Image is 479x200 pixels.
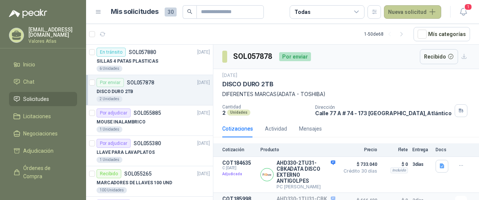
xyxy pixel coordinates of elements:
p: Adjudicada [222,170,256,178]
span: Inicio [23,60,35,69]
span: Chat [23,78,34,86]
a: Solicitudes [9,92,77,106]
a: Chat [9,75,77,89]
a: Licitaciones [9,109,77,123]
p: [DATE] [197,79,210,86]
p: [DATE] [222,72,237,79]
p: SOL055380 [134,141,161,146]
p: DIFERENTES MARCAS(ADATA - TOSHIBA) [222,90,470,98]
p: Cantidad [222,104,309,110]
p: LLAVE PARA LAVAPLATOS [97,149,155,156]
p: Dirección [315,105,452,110]
span: search [187,9,192,14]
span: 1 [464,3,472,11]
p: Precio [340,147,377,152]
p: COT184635 [222,160,256,166]
div: 6 Unidades [97,66,122,72]
div: Recibido [97,169,121,178]
div: Por enviar [279,52,311,61]
a: Órdenes de Compra [9,161,77,183]
button: Recibido [420,49,458,64]
a: RecibidoSOL055265[DATE] MARCADORES DE LLAVES 100 UND100 Unidades [86,166,213,197]
span: $ 733.040 [340,160,377,169]
div: Unidades [227,110,250,116]
span: Licitaciones [23,112,51,120]
p: PC [PERSON_NAME] [277,184,335,189]
p: MARCADORES DE LLAVES 100 UND [97,179,172,186]
p: $ 0 [382,160,408,169]
div: Por adjudicar [97,139,131,148]
p: 3 días [412,160,431,169]
a: Adjudicación [9,144,77,158]
p: Producto [260,147,335,152]
p: DISCO DURO 2TB [222,80,273,88]
span: Crédito 30 días [340,169,377,173]
div: 2 Unidades [97,96,122,102]
img: Company Logo [261,168,273,181]
p: SOL055265 [124,171,152,176]
span: Adjudicación [23,147,54,155]
span: Órdenes de Compra [23,164,70,180]
div: Por enviar [97,78,124,87]
p: Valores Atlas [28,39,77,44]
p: [DATE] [197,140,210,147]
a: En tránsitoSOL057880[DATE] SILLAS 4 PATAS PLASTICAS6 Unidades [86,45,213,75]
p: [DATE] [197,110,210,117]
a: Inicio [9,57,77,72]
div: 100 Unidades [97,187,127,193]
button: Mís categorías [414,27,470,41]
h1: Mis solicitudes [111,6,159,17]
p: Calle 77 A # 74 - 173 [GEOGRAPHIC_DATA] , Atlántico [315,110,452,116]
span: C: [DATE] [222,166,256,170]
p: SILLAS 4 PATAS PLASTICAS [97,58,158,65]
button: 1 [457,5,470,19]
span: Solicitudes [23,95,49,103]
span: 30 [165,8,177,17]
div: 1 - 50 de 68 [364,28,408,40]
p: 2 [222,110,226,116]
a: Por adjudicarSOL055885[DATE] MOUSE INALAMBRICO1 Unidades [86,105,213,136]
p: Cotización [222,147,256,152]
a: Por enviarSOL057878[DATE] DISCO DURO 2TB2 Unidades [86,75,213,105]
p: AHD330-2TU31-CBKADATA DISCO EXTERNO ANTIGOLPES [277,160,335,184]
div: 1 Unidades [97,157,122,163]
div: 1 Unidades [97,126,122,132]
p: SOL057880 [129,50,156,55]
div: Actividad [265,125,287,133]
div: Cotizaciones [222,125,253,133]
div: Por adjudicar [97,108,131,117]
a: Negociaciones [9,126,77,141]
h3: SOL057878 [233,51,273,62]
span: Negociaciones [23,129,58,138]
div: Todas [295,8,310,16]
p: SOL057878 [127,80,154,85]
p: DISCO DURO 2TB [97,88,133,95]
button: Nueva solicitud [384,5,441,19]
p: [DATE] [197,170,210,177]
p: SOL055885 [134,110,161,116]
p: [DATE] [197,49,210,56]
img: Logo peakr [9,9,47,18]
p: Flete [382,147,408,152]
p: MOUSE INALAMBRICO [97,119,146,126]
a: Por adjudicarSOL055380[DATE] LLAVE PARA LAVAPLATOS1 Unidades [86,136,213,166]
div: Mensajes [299,125,322,133]
p: [EMAIL_ADDRESS][DOMAIN_NAME] [28,27,77,38]
p: Docs [436,147,451,152]
div: En tránsito [97,48,126,57]
div: Incluido [390,167,408,173]
p: Entrega [412,147,431,152]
